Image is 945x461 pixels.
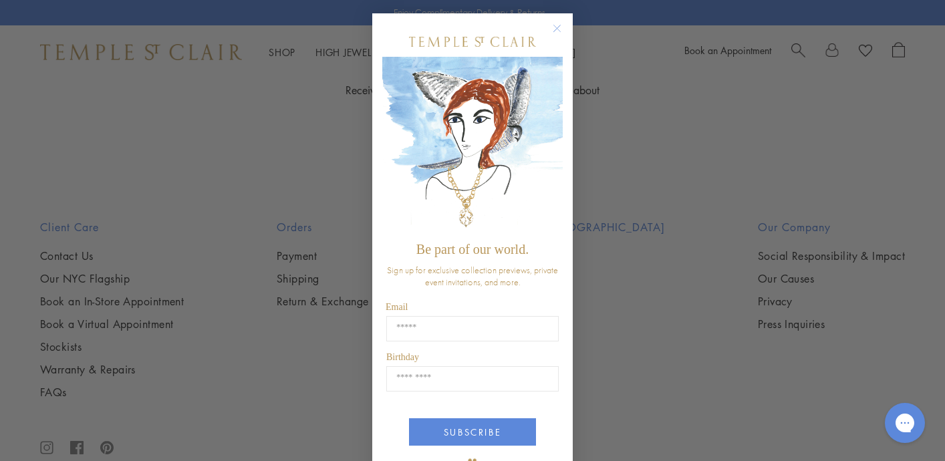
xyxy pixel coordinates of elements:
[409,37,536,47] img: Temple St. Clair
[387,264,558,288] span: Sign up for exclusive collection previews, private event invitations, and more.
[878,398,932,448] iframe: Gorgias live chat messenger
[386,316,559,341] input: Email
[382,57,563,235] img: c4a9eb12-d91a-4d4a-8ee0-386386f4f338.jpeg
[409,418,536,446] button: SUBSCRIBE
[416,242,529,257] span: Be part of our world.
[386,352,419,362] span: Birthday
[555,27,572,43] button: Close dialog
[386,302,408,312] span: Email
